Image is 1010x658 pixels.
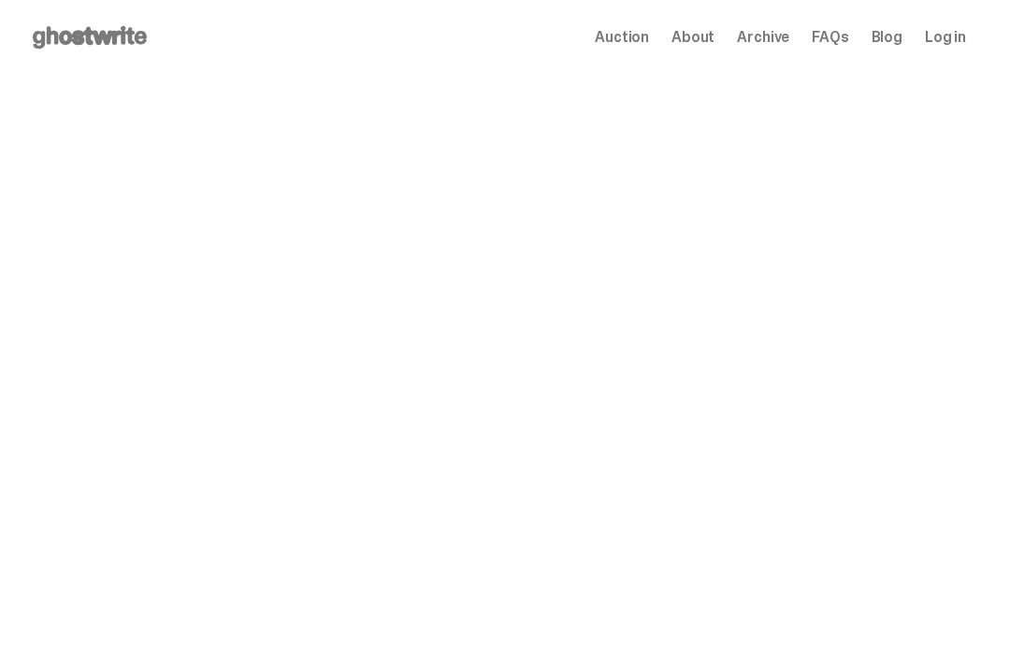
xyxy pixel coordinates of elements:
a: Auction [595,30,649,45]
a: Log in [925,30,966,45]
a: Blog [872,30,902,45]
a: FAQs [812,30,848,45]
a: About [671,30,714,45]
a: Archive [737,30,789,45]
